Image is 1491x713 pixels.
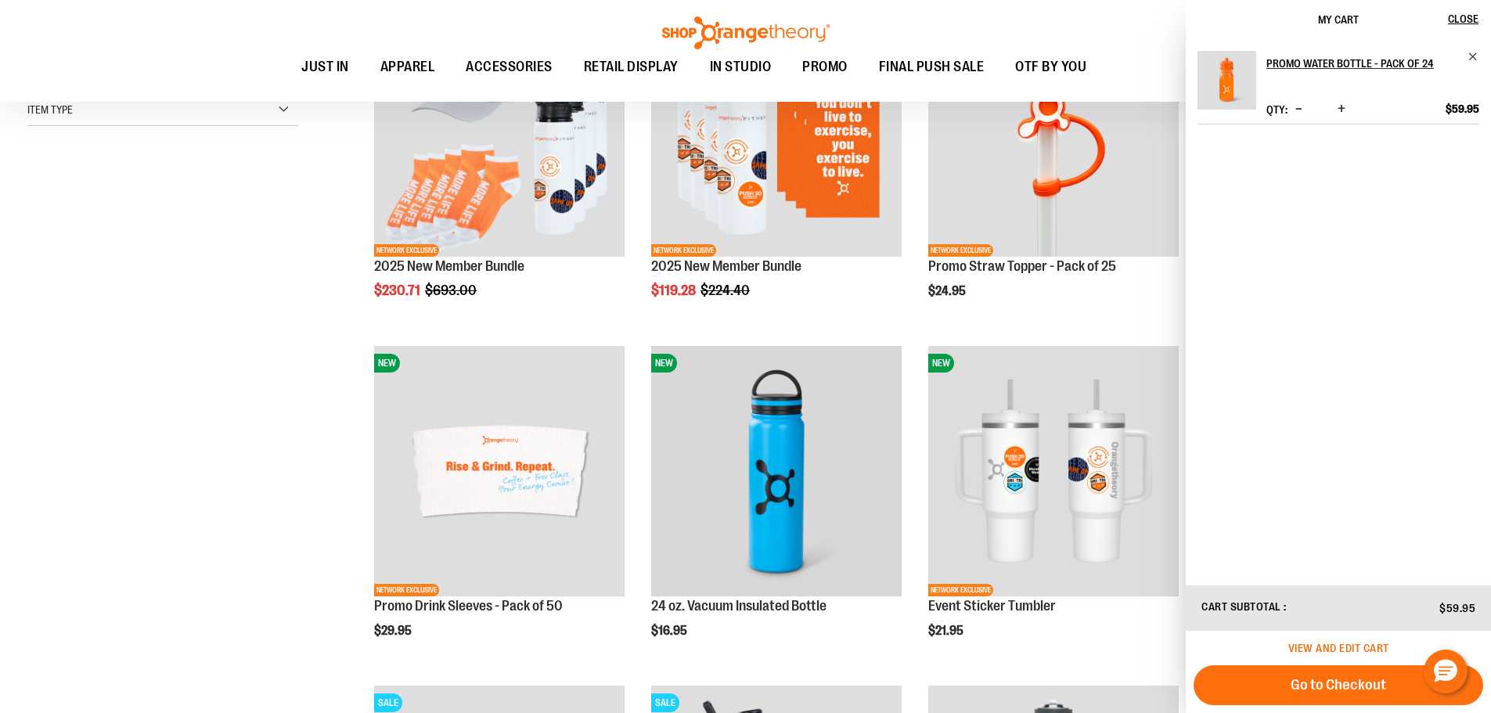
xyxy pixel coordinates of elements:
div: product [920,338,1187,678]
img: 2025 New Member Bundle [651,6,902,257]
img: OTF 40 oz. Sticker Tumbler [928,346,1179,596]
li: Product [1197,51,1479,124]
span: $693.00 [425,283,479,298]
span: Close [1448,13,1478,25]
img: Promo Drink Sleeves - Pack of 50 [374,346,625,596]
div: product [643,338,909,678]
a: OTF BY YOU [999,49,1102,85]
a: FINAL PUSH SALE [863,49,1000,85]
button: Decrease product quantity [1291,102,1306,117]
span: $24.95 [928,284,968,298]
img: Promo Water Bottle - Pack of 24 [1197,51,1256,110]
span: $59.95 [1439,602,1475,614]
img: Promo Straw Topper - Pack of 25 [928,6,1179,257]
button: Increase product quantity [1334,102,1349,117]
a: 2025 New Member BundleNEWNETWORK EXCLUSIVE [374,6,625,259]
span: IN STUDIO [710,49,772,85]
a: Promo Straw Topper - Pack of 25NEWNETWORK EXCLUSIVE [928,6,1179,259]
img: Shop Orangetheory [660,16,832,49]
div: product [366,338,632,678]
a: 24 oz. Vacuum Insulated BottleNEW [651,346,902,599]
a: 24 oz. Vacuum Insulated Bottle [651,598,827,614]
span: NETWORK EXCLUSIVE [928,244,993,257]
a: 2025 New Member Bundle [651,258,801,274]
img: 24 oz. Vacuum Insulated Bottle [651,346,902,596]
img: 2025 New Member Bundle [374,6,625,257]
span: SALE [651,693,679,712]
span: APPAREL [380,49,435,85]
span: PROMO [802,49,848,85]
span: $21.95 [928,624,966,638]
a: Promo Drink Sleeves - Pack of 50NEWNETWORK EXCLUSIVE [374,346,625,599]
a: APPAREL [365,49,451,85]
span: $59.95 [1446,102,1479,116]
span: NEW [928,354,954,373]
a: View and edit cart [1288,642,1389,654]
span: NEW [374,354,400,373]
span: Cart Subtotal [1201,600,1281,613]
a: RETAIL DISPLAY [568,49,694,85]
a: 2025 New Member Bundle [374,258,524,274]
span: My Cart [1318,13,1359,26]
span: $29.95 [374,624,414,638]
a: ACCESSORIES [450,49,568,85]
a: Event Sticker Tumbler [928,598,1056,614]
span: RETAIL DISPLAY [584,49,679,85]
span: $119.28 [651,283,698,298]
span: Go to Checkout [1291,676,1386,693]
span: $16.95 [651,624,690,638]
a: OTF 40 oz. Sticker TumblerNEWNETWORK EXCLUSIVE [928,346,1179,599]
span: JUST IN [301,49,349,85]
a: Promo Drink Sleeves - Pack of 50 [374,598,563,614]
span: ACCESSORIES [466,49,553,85]
span: NETWORK EXCLUSIVE [374,584,439,596]
label: Qty [1266,103,1288,116]
a: JUST IN [286,49,365,85]
h2: Promo Water Bottle - Pack of 24 [1266,51,1458,76]
span: NETWORK EXCLUSIVE [928,584,993,596]
span: Item Type [27,103,73,116]
a: PROMO [787,49,863,85]
button: Go to Checkout [1194,665,1483,705]
span: NEW [651,354,677,373]
span: SALE [374,693,402,712]
a: Promo Straw Topper - Pack of 25 [928,258,1116,274]
button: Hello, have a question? Let’s chat. [1424,650,1468,693]
a: IN STUDIO [694,49,787,85]
a: Promo Water Bottle - Pack of 24 [1266,51,1479,76]
span: OTF BY YOU [1015,49,1086,85]
span: NETWORK EXCLUSIVE [374,244,439,257]
span: $230.71 [374,283,423,298]
span: $224.40 [700,283,752,298]
span: NETWORK EXCLUSIVE [651,244,716,257]
a: Remove item [1468,51,1479,63]
a: 2025 New Member BundleNEWNETWORK EXCLUSIVE [651,6,902,259]
a: Promo Water Bottle - Pack of 24 [1197,51,1256,120]
span: FINAL PUSH SALE [879,49,985,85]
